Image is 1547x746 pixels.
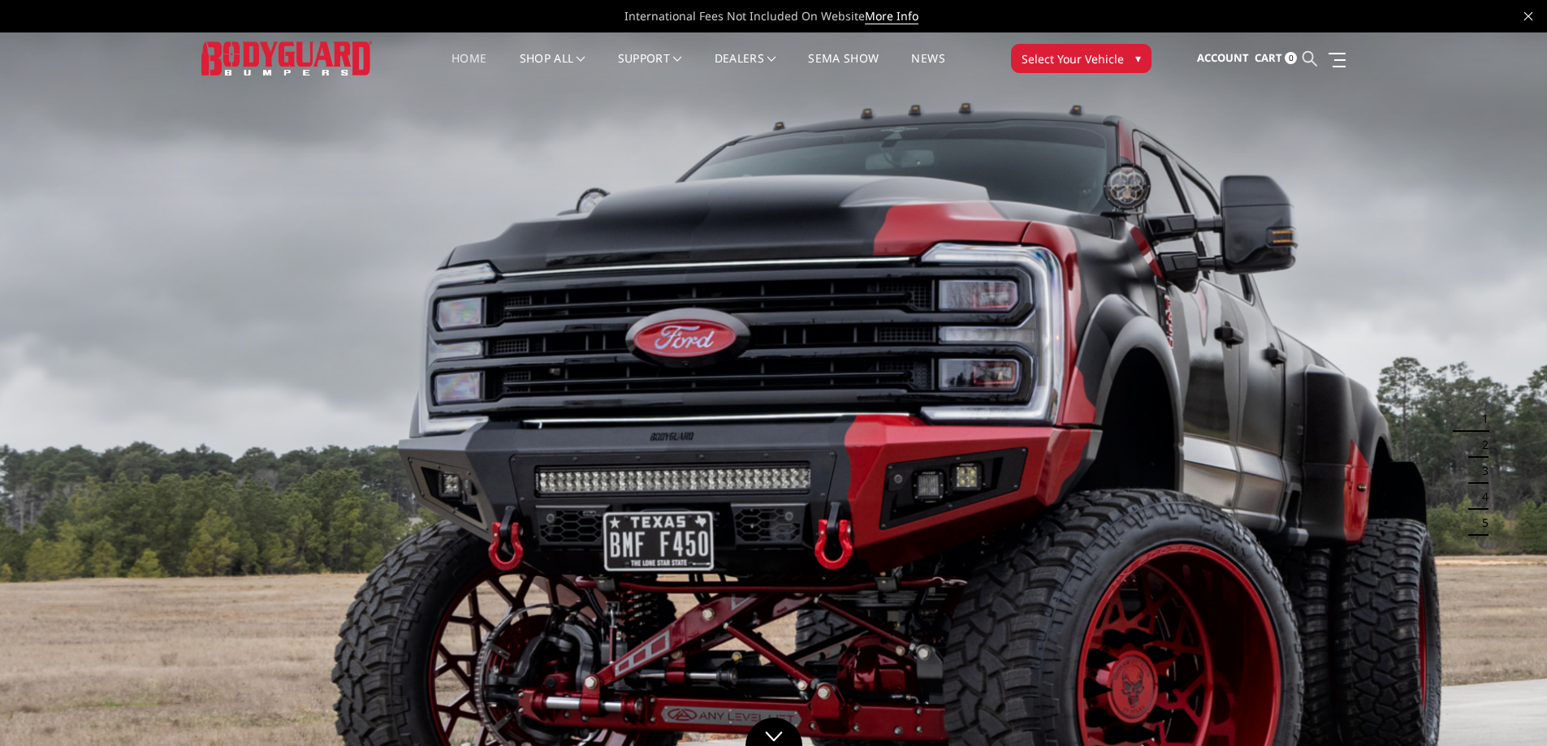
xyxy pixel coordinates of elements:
[1255,37,1297,80] a: Cart 0
[618,53,682,84] a: Support
[911,53,944,84] a: News
[520,53,586,84] a: shop all
[1472,432,1489,458] button: 2 of 5
[1466,668,1547,746] iframe: Chat Widget
[1197,50,1249,65] span: Account
[715,53,776,84] a: Dealers
[1285,52,1297,64] span: 0
[865,8,918,24] a: More Info
[1135,50,1141,67] span: ▾
[745,718,802,746] a: Click to Down
[452,53,486,84] a: Home
[1472,484,1489,510] button: 4 of 5
[1472,458,1489,484] button: 3 of 5
[1255,50,1282,65] span: Cart
[201,41,372,75] img: BODYGUARD BUMPERS
[1011,44,1152,73] button: Select Your Vehicle
[808,53,879,84] a: SEMA Show
[1472,406,1489,432] button: 1 of 5
[1197,37,1249,80] a: Account
[1472,510,1489,536] button: 5 of 5
[1022,50,1124,67] span: Select Your Vehicle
